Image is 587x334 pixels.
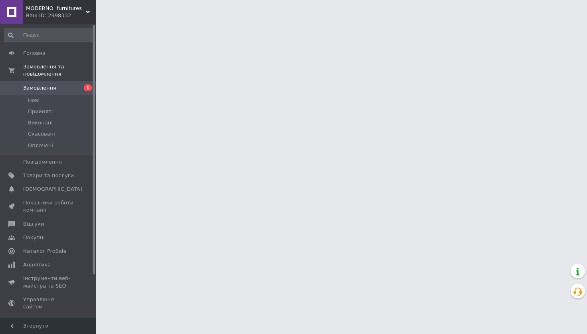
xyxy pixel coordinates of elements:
span: Відгуки [23,220,44,228]
span: Головна [23,50,46,57]
div: Ваш ID: 2998332 [26,12,96,19]
span: Гаманець компанії [23,317,74,331]
span: 1 [84,84,92,91]
span: Нові [28,97,40,104]
span: Інструменти веб-майстра та SEO [23,275,74,289]
span: Виконані [28,119,53,126]
span: Скасовані [28,130,55,138]
span: Товари та послуги [23,172,74,179]
span: Повідомлення [23,158,62,166]
span: Оплачені [28,142,53,149]
span: Управління сайтом [23,296,74,310]
input: Пошук [4,28,94,42]
span: MODERNO furnitures [26,5,86,12]
span: Покупці [23,234,45,241]
span: Каталог ProSale [23,248,66,255]
span: Замовлення та повідомлення [23,63,96,78]
span: Замовлення [23,84,56,92]
span: Прийняті [28,108,53,115]
span: Аналітика [23,261,51,268]
span: [DEMOGRAPHIC_DATA] [23,186,82,193]
span: Показники роботи компанії [23,199,74,214]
